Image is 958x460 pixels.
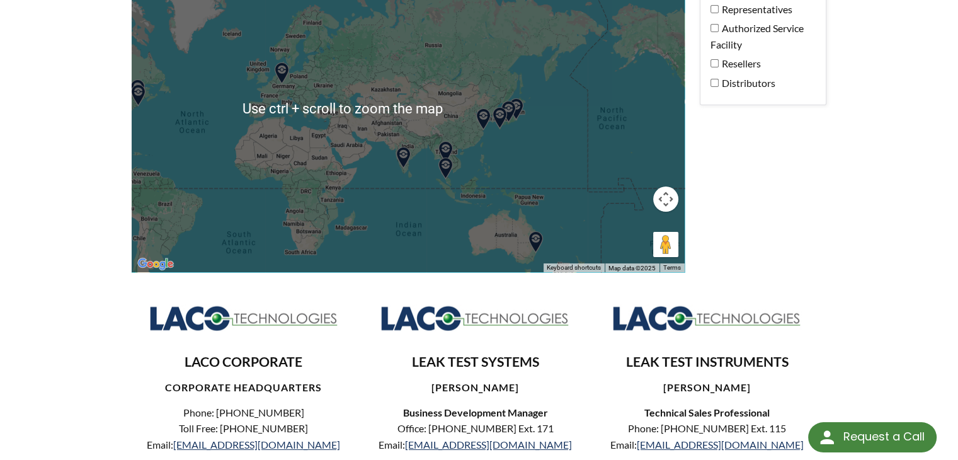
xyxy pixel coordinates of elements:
[710,59,719,67] input: Resellers
[817,427,837,447] img: round button
[374,354,578,371] h3: LEAK TEST SYSTEMS
[653,232,678,257] button: Drag Pegman onto the map to open Street View
[710,55,810,72] label: Resellers
[135,256,176,272] img: Google
[710,20,810,52] label: Authorized Service Facility
[653,187,678,212] button: Map camera controls
[663,264,681,271] a: Terms
[135,256,176,272] a: Open this area in Google Maps (opens a new window)
[710,5,719,13] input: Representatives
[644,406,770,418] strong: Technical Sales Professional
[142,354,346,371] h3: LACO CORPORATE
[142,405,346,453] p: Phone: [PHONE_NUMBER] Toll Free: [PHONE_NUMBER] Email:
[808,422,937,452] div: Request a Call
[710,24,719,32] input: Authorized Service Facility
[173,439,340,451] a: [EMAIL_ADDRESS][DOMAIN_NAME]
[405,439,572,451] a: [EMAIL_ADDRESS][DOMAIN_NAME]
[149,305,338,332] img: Logo_LACO-TECH_hi-res.jpg
[710,1,810,18] label: Representatives
[431,381,519,393] strong: [PERSON_NAME]
[402,406,547,418] strong: Business Development Manager
[637,439,804,451] a: [EMAIL_ADDRESS][DOMAIN_NAME]
[710,79,719,87] input: Distributors
[608,265,656,272] span: Map data ©2025
[710,75,810,91] label: Distributors
[605,354,809,371] h3: LEAK TEST INSTRUMENTS
[605,420,809,452] p: Phone: [PHONE_NUMBER] Ext. 115 Email:
[380,305,569,332] img: Logo_LACO-TECH_hi-res.jpg
[374,420,578,452] p: Office: [PHONE_NUMBER] Ext. 171 Email:
[165,381,322,393] strong: CORPORATE HEADQUARTERS
[547,263,601,272] button: Keyboard shortcuts
[843,422,924,451] div: Request a Call
[612,305,801,332] img: Logo_LACO-TECH_hi-res.jpg
[663,381,751,393] strong: [PERSON_NAME]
